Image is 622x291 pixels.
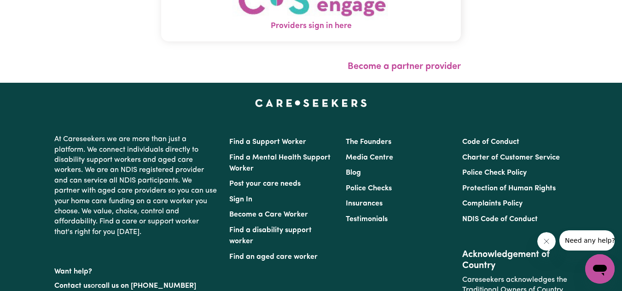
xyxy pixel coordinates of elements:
iframe: Message from company [559,230,615,251]
a: Code of Conduct [462,138,519,146]
a: call us on [PHONE_NUMBER] [98,282,196,290]
p: Want help? [54,263,218,277]
a: Protection of Human Rights [462,185,556,192]
h2: Acknowledgement of Country [462,249,568,271]
a: Find a disability support worker [229,227,312,245]
a: Charter of Customer Service [462,154,560,161]
a: Police Checks [346,185,392,192]
a: Media Centre [346,154,393,161]
span: Need any help? [6,6,56,14]
iframe: Button to launch messaging window [585,254,615,284]
p: At Careseekers we are more than just a platform. We connect individuals directly to disability su... [54,131,218,241]
a: NDIS Code of Conduct [462,216,538,223]
iframe: Close message [537,232,556,251]
a: Complaints Policy [462,200,523,207]
a: Police Check Policy [462,169,527,177]
a: Careseekers home page [255,99,367,107]
a: Sign In [229,196,252,203]
a: Find a Support Worker [229,138,306,146]
a: Testimonials [346,216,388,223]
a: Blog [346,169,361,177]
a: Find an aged care worker [229,253,318,261]
span: Providers sign in here [161,20,461,32]
a: Contact us [54,282,91,290]
a: Post your care needs [229,180,301,188]
a: Become a Care Worker [229,211,308,218]
a: The Founders [346,138,391,146]
a: Insurances [346,200,383,207]
a: Become a partner provider [348,62,461,71]
a: Find a Mental Health Support Worker [229,154,331,172]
